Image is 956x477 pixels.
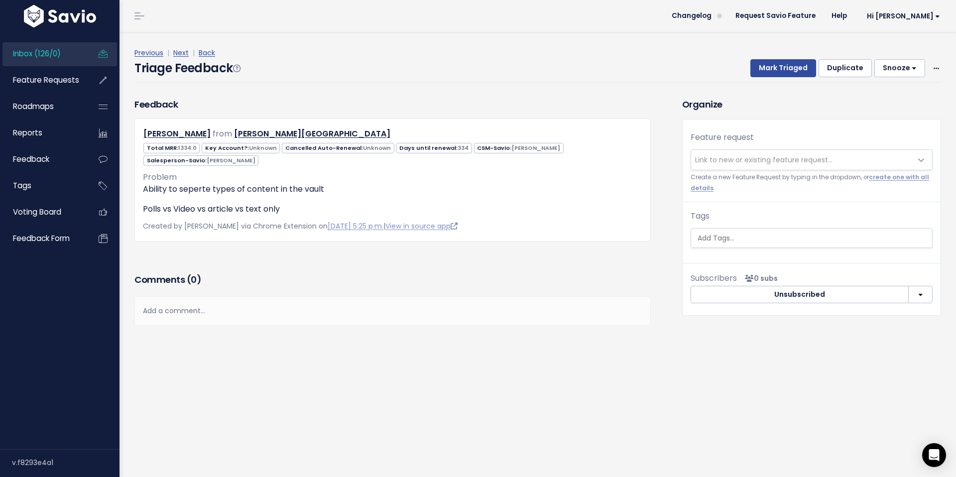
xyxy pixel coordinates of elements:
span: CSM-Savio: [474,143,564,153]
a: create one with all details [691,173,929,192]
a: Next [173,48,189,58]
h3: Comments ( ) [134,273,651,287]
span: from [213,128,232,139]
h3: Organize [682,98,941,111]
span: Changelog [672,12,712,19]
input: Add Tags... [694,233,932,243]
span: Roadmaps [13,101,54,112]
span: Feedback [13,154,49,164]
button: Snooze [874,59,925,77]
span: [PERSON_NAME] [207,156,255,164]
span: | [165,48,171,58]
span: Feedback form [13,233,70,243]
span: Link to new or existing feature request... [695,155,833,165]
a: Request Savio Feature [727,8,824,23]
span: <p><strong>Subscribers</strong><br><br> No subscribers yet<br> </p> [741,273,778,283]
div: Open Intercom Messenger [922,443,946,467]
a: Feedback form [2,227,83,250]
a: Inbox (126/0) [2,42,83,65]
p: Ability to seperte types of content in the vault [143,183,642,195]
span: Salesperson-Savio: [143,155,258,166]
a: Feature Requests [2,69,83,92]
span: Problem [143,171,177,183]
a: Tags [2,174,83,197]
div: Add a comment... [134,296,651,326]
h3: Feedback [134,98,178,111]
a: Feedback [2,148,83,171]
a: Back [199,48,215,58]
span: Hi [PERSON_NAME] [867,12,940,20]
span: Total MRR: [143,143,200,153]
a: [DATE] 5:25 p.m. [328,221,383,231]
a: [PERSON_NAME] [143,128,211,139]
a: View in source app [385,221,458,231]
span: Created by [PERSON_NAME] via Chrome Extension on | [143,221,458,231]
span: Reports [13,127,42,138]
p: Polls vs Video vs article vs text only [143,203,642,215]
a: Voting Board [2,201,83,224]
img: logo-white.9d6f32f41409.svg [21,5,99,27]
small: Create a new Feature Request by typing in the dropdown, or . [691,172,933,194]
a: Help [824,8,855,23]
span: Subscribers [691,272,737,284]
a: Reports [2,121,83,144]
a: Roadmaps [2,95,83,118]
button: Unsubscribed [691,286,909,304]
span: 1334.0 [178,144,197,152]
a: Previous [134,48,163,58]
button: Duplicate [819,59,872,77]
label: Feature request [691,131,754,143]
span: | [191,48,197,58]
a: [PERSON_NAME][GEOGRAPHIC_DATA] [234,128,390,139]
button: Mark Triaged [750,59,816,77]
a: Hi [PERSON_NAME] [855,8,948,24]
div: v.f8293e4a1 [12,450,119,476]
span: Inbox (126/0) [13,48,61,59]
span: Tags [13,180,31,191]
label: Tags [691,210,710,222]
span: 0 [191,273,197,286]
span: Voting Board [13,207,61,217]
span: [PERSON_NAME] [511,144,560,152]
h4: Triage Feedback [134,59,240,77]
span: Key Account?: [202,143,280,153]
span: Feature Requests [13,75,79,85]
